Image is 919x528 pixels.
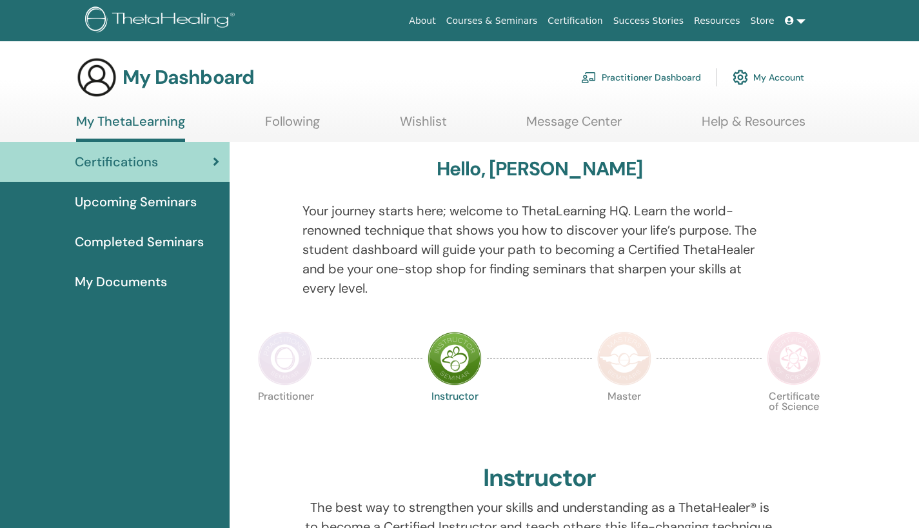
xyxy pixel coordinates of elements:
[76,57,117,98] img: generic-user-icon.jpg
[400,113,447,139] a: Wishlist
[581,72,597,83] img: chalkboard-teacher.svg
[75,272,167,291] span: My Documents
[76,113,185,142] a: My ThetaLearning
[746,9,780,33] a: Store
[767,331,821,386] img: Certificate of Science
[441,9,543,33] a: Courses & Seminars
[75,232,204,251] span: Completed Seminars
[428,391,482,445] p: Instructor
[733,66,748,88] img: cog.svg
[689,9,746,33] a: Resources
[597,331,651,386] img: Master
[265,113,320,139] a: Following
[767,391,821,445] p: Certificate of Science
[581,63,701,92] a: Practitioner Dashboard
[428,331,482,386] img: Instructor
[75,192,197,211] span: Upcoming Seminars
[542,9,608,33] a: Certification
[258,391,312,445] p: Practitioner
[85,6,239,35] img: logo.png
[702,113,805,139] a: Help & Resources
[437,157,643,181] h3: Hello, [PERSON_NAME]
[404,9,440,33] a: About
[526,113,622,139] a: Message Center
[597,391,651,445] p: Master
[733,63,804,92] a: My Account
[302,201,777,298] p: Your journey starts here; welcome to ThetaLearning HQ. Learn the world-renowned technique that sh...
[483,464,596,493] h2: Instructor
[258,331,312,386] img: Practitioner
[123,66,254,89] h3: My Dashboard
[608,9,689,33] a: Success Stories
[75,152,158,171] span: Certifications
